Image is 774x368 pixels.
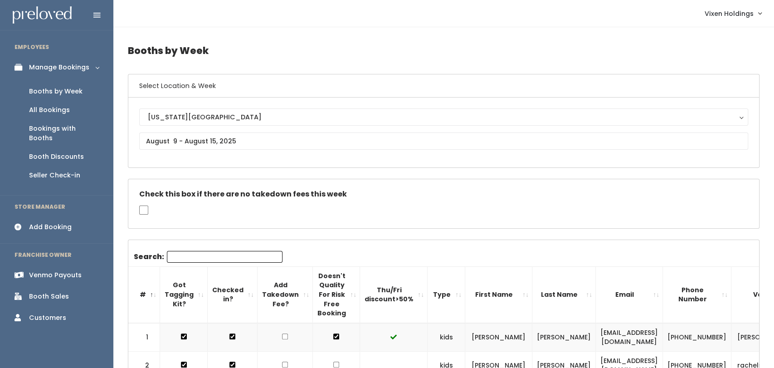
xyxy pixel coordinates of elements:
[29,292,69,301] div: Booth Sales
[128,323,160,352] td: 1
[705,9,754,19] span: Vixen Holdings
[29,313,66,323] div: Customers
[13,6,72,24] img: preloved logo
[29,105,70,115] div: All Bookings
[208,266,258,323] th: Checked in?: activate to sort column ascending
[128,266,160,323] th: #: activate to sort column descending
[428,266,465,323] th: Type: activate to sort column ascending
[139,108,748,126] button: [US_STATE][GEOGRAPHIC_DATA]
[596,266,663,323] th: Email: activate to sort column ascending
[167,251,282,263] input: Search:
[313,266,360,323] th: Doesn't Quality For Risk Free Booking : activate to sort column ascending
[29,87,83,96] div: Booths by Week
[29,270,82,280] div: Venmo Payouts
[29,152,84,162] div: Booth Discounts
[532,266,596,323] th: Last Name: activate to sort column ascending
[29,171,80,180] div: Seller Check-in
[139,132,748,150] input: August 9 - August 15, 2025
[663,266,731,323] th: Phone Number: activate to sort column ascending
[360,266,428,323] th: Thu/Fri discount&gt;50%: activate to sort column ascending
[148,112,740,122] div: [US_STATE][GEOGRAPHIC_DATA]
[134,251,282,263] label: Search:
[29,124,99,143] div: Bookings with Booths
[258,266,313,323] th: Add Takedown Fee?: activate to sort column ascending
[29,63,89,72] div: Manage Bookings
[532,323,596,352] td: [PERSON_NAME]
[128,38,759,63] h4: Booths by Week
[160,266,208,323] th: Got Tagging Kit?: activate to sort column ascending
[29,222,72,232] div: Add Booking
[465,266,532,323] th: First Name: activate to sort column ascending
[465,323,532,352] td: [PERSON_NAME]
[596,323,663,352] td: [EMAIL_ADDRESS][DOMAIN_NAME]
[428,323,465,352] td: kids
[696,4,770,23] a: Vixen Holdings
[128,74,759,98] h6: Select Location & Week
[139,190,748,198] h5: Check this box if there are no takedown fees this week
[663,323,731,352] td: [PHONE_NUMBER]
